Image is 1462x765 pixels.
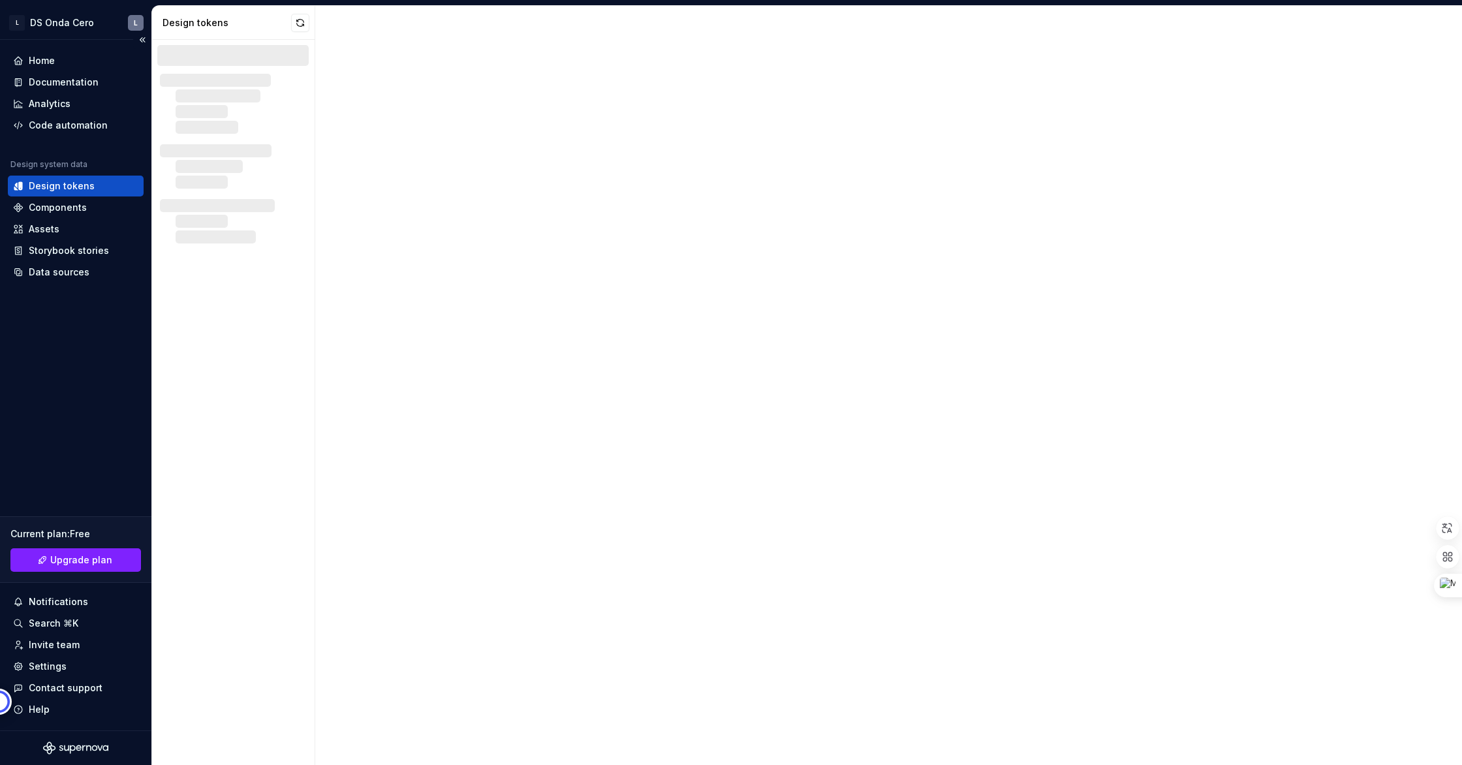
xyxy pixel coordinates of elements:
[8,634,144,655] a: Invite team
[8,656,144,677] a: Settings
[8,115,144,136] a: Code automation
[29,703,50,716] div: Help
[3,8,149,37] button: LDS Onda CeroL
[8,699,144,720] button: Help
[29,244,109,257] div: Storybook stories
[50,554,112,567] span: Upgrade plan
[29,223,59,236] div: Assets
[30,16,94,29] div: DS Onda Cero
[29,201,87,214] div: Components
[29,97,70,110] div: Analytics
[8,613,144,634] button: Search ⌘K
[8,93,144,114] a: Analytics
[29,681,102,695] div: Contact support
[43,742,108,755] svg: Supernova Logo
[29,617,78,630] div: Search ⌘K
[134,18,138,28] div: L
[8,219,144,240] a: Assets
[29,119,108,132] div: Code automation
[9,15,25,31] div: L
[10,527,141,540] div: Current plan : Free
[29,180,95,193] div: Design tokens
[8,176,144,196] a: Design tokens
[29,660,67,673] div: Settings
[8,262,144,283] a: Data sources
[8,591,144,612] button: Notifications
[8,240,144,261] a: Storybook stories
[29,266,89,279] div: Data sources
[10,159,87,170] div: Design system data
[29,76,99,89] div: Documentation
[10,548,141,572] button: Upgrade plan
[133,31,151,49] button: Collapse sidebar
[8,72,144,93] a: Documentation
[8,50,144,71] a: Home
[163,16,291,29] div: Design tokens
[29,54,55,67] div: Home
[29,638,80,651] div: Invite team
[8,678,144,698] button: Contact support
[29,595,88,608] div: Notifications
[8,197,144,218] a: Components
